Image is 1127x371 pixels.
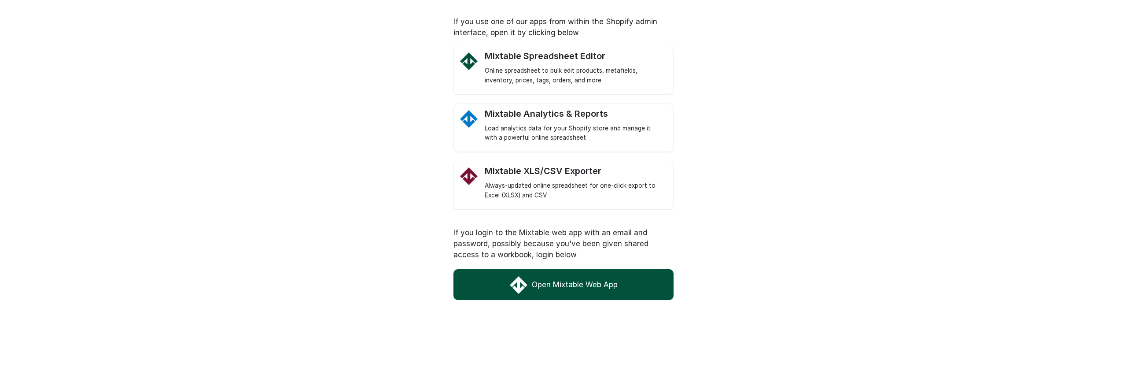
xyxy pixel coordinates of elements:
a: Open Mixtable Web App [453,269,674,300]
div: Mixtable XLS/CSV Exporter [485,166,664,177]
div: Always-updated online spreadsheet for one-click export to Excel (XLSX) and CSV [485,181,664,200]
img: Mixtable Web App [510,276,527,294]
div: Mixtable Analytics & Reports [485,108,664,119]
img: Mixtable Spreadsheet Editor Logo [460,52,478,70]
div: Online spreadsheet to bulk edit products, metafields, inventory, prices, tags, orders, and more [485,66,664,85]
p: If you use one of our apps from within the Shopify admin interface, open it by clicking below [453,16,674,38]
img: Mixtable Excel and CSV Exporter app Logo [460,167,478,185]
div: Mixtable Spreadsheet Editor [485,51,664,62]
div: Load analytics data for your Shopify store and manage it with a powerful online spreadsheet [485,124,664,143]
p: If you login to the Mixtable web app with an email and password, possibly because you've been giv... [453,227,674,260]
img: Mixtable Analytics [460,110,478,128]
a: Mixtable Excel and CSV Exporter app Logo Mixtable XLS/CSV Exporter Always-updated online spreadsh... [485,166,664,200]
a: Mixtable Spreadsheet Editor Logo Mixtable Spreadsheet Editor Online spreadsheet to bulk edit prod... [485,51,664,85]
a: Mixtable Analytics Mixtable Analytics & Reports Load analytics data for your Shopify store and ma... [485,108,664,143]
